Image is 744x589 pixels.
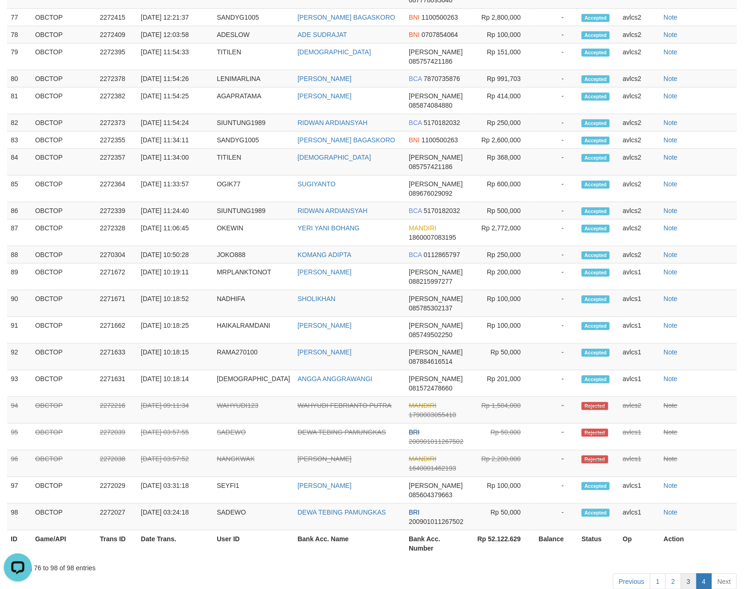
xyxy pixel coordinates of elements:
a: Note [663,268,678,276]
td: [DATE] 12:03:58 [137,26,213,44]
td: avlcs1 [619,450,660,477]
td: SADEWO [213,504,294,530]
a: [PERSON_NAME] [298,322,352,329]
td: Rp 50,000 [470,504,535,530]
td: [DEMOGRAPHIC_DATA] [213,370,294,397]
span: Copy 089676029092 to clipboard [409,190,452,197]
td: OKEWIN [213,220,294,246]
td: 2272355 [96,132,137,149]
span: BNI [409,31,420,38]
span: Copy 085757421186 to clipboard [409,58,452,65]
td: avlcs2 [619,9,660,26]
span: BNI [409,136,420,144]
td: [DATE] 11:54:26 [137,70,213,88]
span: Copy 200901011267502 to clipboard [409,518,464,525]
td: - [535,504,578,530]
span: Copy 200901011267502 to clipboard [409,438,464,445]
td: [DATE] 03:57:55 [137,424,213,450]
td: 2272029 [96,477,137,504]
td: 80 [7,70,31,88]
td: Rp 600,000 [470,176,535,202]
a: [PERSON_NAME] [298,268,352,276]
a: Note [663,14,678,21]
a: Note [663,348,678,356]
span: Accepted [582,349,610,357]
td: [DATE] 03:57:52 [137,450,213,477]
span: Copy 085604379663 to clipboard [409,491,452,499]
td: avlcs2 [619,44,660,70]
td: - [535,44,578,70]
td: 2272027 [96,504,137,530]
td: Rp 500,000 [470,202,535,220]
td: ADESLOW [213,26,294,44]
td: MRPLANKTONOT [213,264,294,290]
span: Rejected [582,429,608,437]
td: avlcs1 [619,477,660,504]
td: Rp 200,000 [470,264,535,290]
a: Note [663,31,678,38]
span: Copy 0112865797 to clipboard [424,251,460,258]
span: Accepted [582,31,610,39]
span: Copy 1100500263 to clipboard [421,136,458,144]
td: SADEWO [213,424,294,450]
td: OBCTOP [31,202,96,220]
td: - [535,70,578,88]
td: 2270304 [96,246,137,264]
span: Accepted [582,509,610,517]
span: MANDIRI [409,455,436,463]
td: avlcs1 [619,344,660,370]
a: Note [663,455,678,463]
a: SUGIYANTO [298,180,336,188]
td: 97 [7,477,31,504]
td: Rp 991,703 [470,70,535,88]
td: 2272357 [96,149,137,176]
span: Accepted [582,375,610,383]
td: [DATE] 11:06:45 [137,220,213,246]
span: Accepted [582,154,610,162]
td: Rp 250,000 [470,114,535,132]
span: Rejected [582,456,608,464]
td: - [535,9,578,26]
td: - [535,397,578,424]
td: [DATE] 11:54:33 [137,44,213,70]
th: User ID [213,530,294,557]
td: 2272395 [96,44,137,70]
a: ADE SUDRAJAT [298,31,347,38]
span: Accepted [582,322,610,330]
td: 95 [7,424,31,450]
td: 84 [7,149,31,176]
td: OBCTOP [31,44,96,70]
span: Rejected [582,402,608,410]
th: Game/API [31,530,96,557]
td: Rp 100,000 [470,26,535,44]
span: Accepted [582,269,610,277]
td: SIUNTUNG1989 [213,202,294,220]
td: 2272382 [96,88,137,114]
a: Note [663,402,678,409]
span: Accepted [582,75,610,83]
span: Accepted [582,482,610,490]
span: [PERSON_NAME] [409,154,463,161]
span: Accepted [582,225,610,233]
td: OBCTOP [31,317,96,344]
a: WAHYUDI FEBRIANTO PUTRA [298,402,392,409]
td: [DATE] 11:24:40 [137,202,213,220]
td: AGAPRATAMA [213,88,294,114]
td: [DATE] 03:31:18 [137,477,213,504]
td: avlcs2 [619,70,660,88]
span: Copy 1790003055410 to clipboard [409,411,456,419]
td: OBCTOP [31,176,96,202]
span: MANDIRI [409,224,436,232]
span: [PERSON_NAME] [409,322,463,329]
td: OBCTOP [31,246,96,264]
td: - [535,344,578,370]
a: DEWA TEBING PAMUNGKAS [298,428,386,436]
td: NANGKWAK [213,450,294,477]
td: 92 [7,344,31,370]
td: SANDYG1005 [213,9,294,26]
a: SHOLIKHAN [298,295,336,302]
td: - [535,26,578,44]
td: [DATE] 12:21:37 [137,9,213,26]
td: 79 [7,44,31,70]
td: [DATE] 10:18:14 [137,370,213,397]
